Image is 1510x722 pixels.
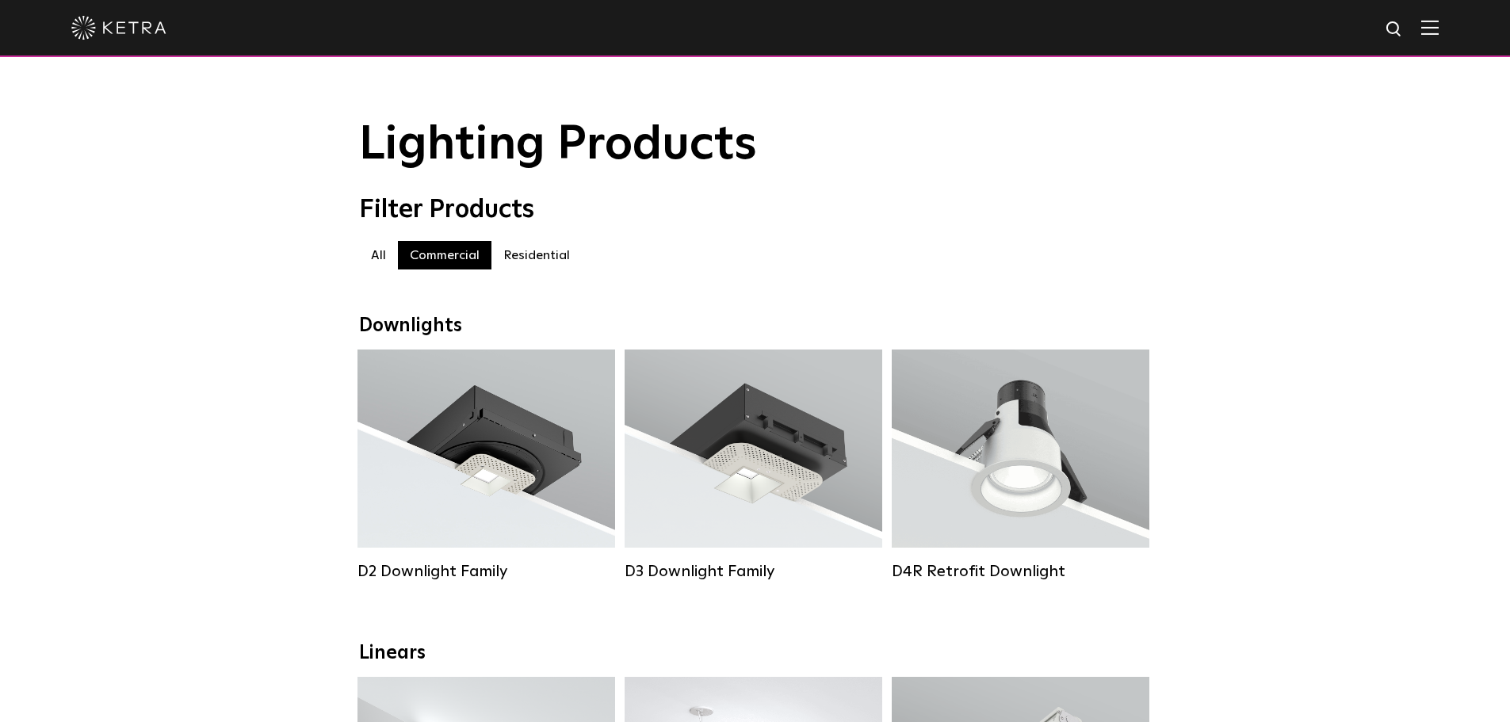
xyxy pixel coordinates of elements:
[491,241,582,269] label: Residential
[359,315,1152,338] div: Downlights
[359,195,1152,225] div: Filter Products
[357,350,615,589] a: D2 Downlight Family Lumen Output:1200Colors:White / Black / Gloss Black / Silver / Bronze / Silve...
[892,562,1149,581] div: D4R Retrofit Downlight
[625,562,882,581] div: D3 Downlight Family
[398,241,491,269] label: Commercial
[359,121,757,169] span: Lighting Products
[892,350,1149,589] a: D4R Retrofit Downlight Lumen Output:800Colors:White / BlackBeam Angles:15° / 25° / 40° / 60°Watta...
[357,562,615,581] div: D2 Downlight Family
[359,241,398,269] label: All
[1385,20,1405,40] img: search icon
[1421,20,1439,35] img: Hamburger%20Nav.svg
[625,350,882,589] a: D3 Downlight Family Lumen Output:700 / 900 / 1100Colors:White / Black / Silver / Bronze / Paintab...
[71,16,166,40] img: ketra-logo-2019-white
[359,642,1152,665] div: Linears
